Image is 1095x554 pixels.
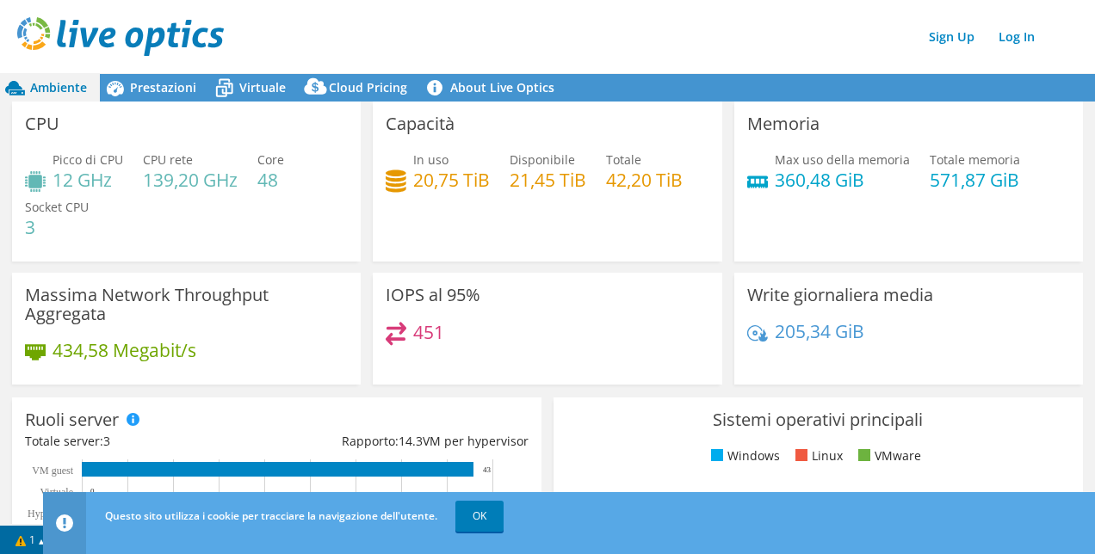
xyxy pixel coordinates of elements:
li: Linux [791,446,843,465]
h4: 20,75 TiB [413,170,490,189]
h3: IOPS al 95% [386,286,480,305]
span: Questo sito utilizza i cookie per tracciare la navigazione dell'utente. [105,508,437,523]
a: Log In [990,24,1043,49]
text: VM guest [32,465,73,477]
h4: 42,20 TiB [606,170,683,189]
span: Cloud Pricing [329,79,407,95]
h4: 205,34 GiB [775,322,864,341]
li: Windows [707,446,780,465]
h3: Memoria [747,114,820,133]
h3: Capacità [386,114,455,133]
h4: 434,58 Megabit/s [53,341,196,360]
span: Totale memoria [930,151,1020,168]
span: Disponibile [510,151,575,168]
span: Totale [606,151,641,168]
h3: CPU [25,114,59,133]
h3: Write giornaliera media [747,286,933,305]
span: Socket CPU [25,199,89,215]
h3: Massima Network Throughput Aggregata [25,286,348,323]
a: About Live Optics [420,74,567,102]
span: 3 [103,433,110,449]
div: Rapporto: VM per hypervisor [276,432,528,451]
span: Core [257,151,284,168]
text: Virtuale [40,486,73,498]
text: Hypervisor [28,508,74,520]
span: 14.3 [399,433,423,449]
text: 0 [90,487,95,496]
span: Prestazioni [130,79,196,95]
span: Virtuale [239,79,286,95]
text: 43 [483,465,492,474]
h3: Sistemi operativi principali [566,410,1070,429]
h4: 139,20 GHz [143,170,238,189]
span: In uso [413,151,449,168]
span: Picco di CPU [53,151,123,168]
a: OK [455,501,504,532]
div: Totale server: [25,432,276,451]
a: Sign Up [920,24,983,49]
h4: 451 [413,323,444,342]
span: Ambiente [30,79,87,95]
h4: 360,48 GiB [775,170,910,189]
h4: 3 [25,218,89,237]
h4: 571,87 GiB [930,170,1020,189]
h4: 12 GHz [53,170,123,189]
a: 1 [3,529,57,551]
h4: 21,45 TiB [510,170,586,189]
h4: 48 [257,170,284,189]
h3: Ruoli server [25,410,119,429]
li: VMware [854,446,921,465]
span: Max uso della memoria [775,151,910,168]
img: live_optics_svg.svg [17,17,224,56]
span: CPU rete [143,151,193,168]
